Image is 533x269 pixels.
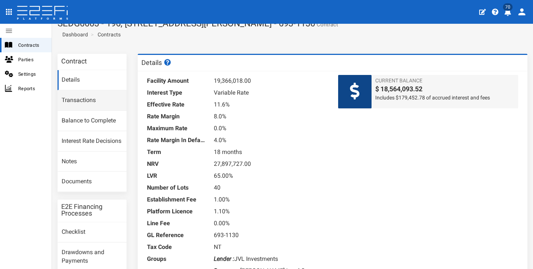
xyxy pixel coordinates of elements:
[214,182,327,194] dd: 40
[214,229,327,241] dd: 693-1130
[147,182,206,194] dt: Number of Lots
[147,194,206,206] dt: Establishment Fee
[214,111,327,122] dd: 8.0%
[58,91,127,111] a: Transactions
[214,255,234,262] i: Lender :
[147,229,206,241] dt: GL Reference
[375,77,514,84] span: Current Balance
[214,87,327,99] dd: Variable Rate
[315,22,338,27] small: Contract
[58,111,127,131] a: Balance to Complete
[214,241,327,253] dd: NT
[18,41,46,49] span: Contracts
[58,70,127,90] a: Details
[61,58,87,65] h3: Contract
[147,206,206,217] dt: Platform Licence
[147,217,206,229] dt: Line Fee
[18,70,46,78] span: Settings
[147,170,206,182] dt: LVR
[214,99,327,111] dd: 11.6%
[214,122,327,134] dd: 0.0%
[18,55,46,64] span: Parties
[59,32,88,37] span: Dashboard
[147,158,206,170] dt: NRV
[147,253,206,265] dt: Groups
[147,111,206,122] dt: Rate Margin
[98,31,121,38] a: Contracts
[58,19,527,28] h1: SEDG0003 - 196, [STREET_ADDRESS][PERSON_NAME] - 693-1130
[147,75,206,87] dt: Facility Amount
[147,134,206,146] dt: Rate Margin In Default
[147,99,206,111] dt: Effective Rate
[147,241,206,253] dt: Tax Code
[214,75,327,87] dd: 19,366,018.00
[58,131,127,151] a: Interest Rate Decisions
[58,222,127,242] a: Checklist
[375,94,514,101] span: Includes $179,452.78 of accrued interest and fees
[214,134,327,146] dd: 4.0%
[58,172,127,192] a: Documents
[214,253,327,265] dd: JVL Investments
[214,170,327,182] dd: 65.00%
[214,194,327,206] dd: 1.00%
[214,206,327,217] dd: 1.10%
[147,146,206,158] dt: Term
[214,158,327,170] dd: 27,897,727.00
[141,59,172,66] h3: Details
[375,84,514,94] span: $ 18,564,093.52
[214,217,327,229] dd: 0.00%
[214,146,327,158] dd: 18 months
[61,203,123,217] h3: E2E Financing Processes
[58,152,127,172] a: Notes
[147,122,206,134] dt: Maximum Rate
[147,87,206,99] dt: Interest Type
[59,31,88,38] a: Dashboard
[18,84,46,93] span: Reports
